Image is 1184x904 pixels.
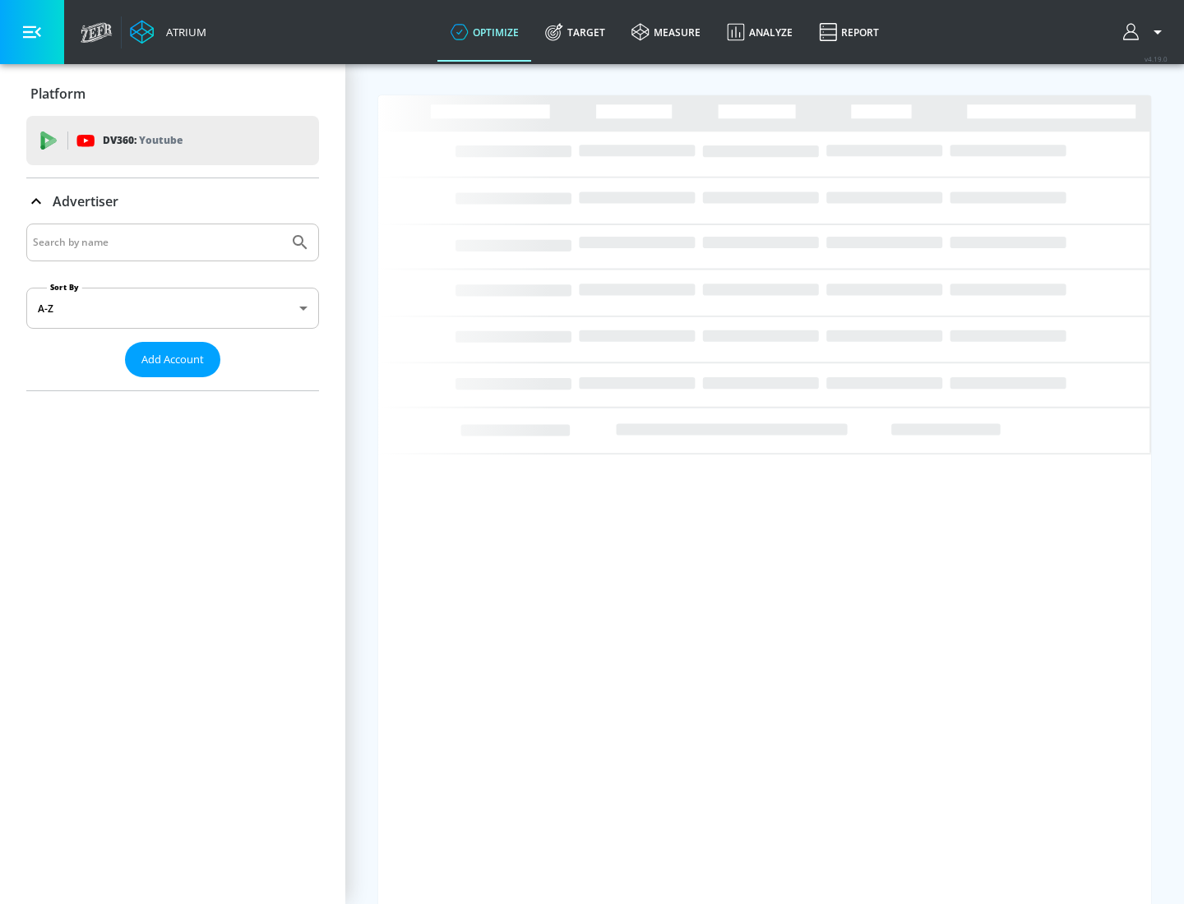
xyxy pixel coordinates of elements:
[1145,54,1168,63] span: v 4.19.0
[130,20,206,44] a: Atrium
[532,2,618,62] a: Target
[437,2,532,62] a: optimize
[26,224,319,390] div: Advertiser
[139,131,183,149] p: Youtube
[30,85,86,103] p: Platform
[806,2,892,62] a: Report
[160,25,206,39] div: Atrium
[26,377,319,390] nav: list of Advertiser
[26,288,319,329] div: A-Z
[125,342,220,377] button: Add Account
[53,192,118,210] p: Advertiser
[26,178,319,224] div: Advertiser
[33,232,282,253] input: Search by name
[26,71,319,117] div: Platform
[141,350,204,369] span: Add Account
[714,2,806,62] a: Analyze
[26,116,319,165] div: DV360: Youtube
[618,2,714,62] a: measure
[103,131,183,150] p: DV360:
[47,282,82,293] label: Sort By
